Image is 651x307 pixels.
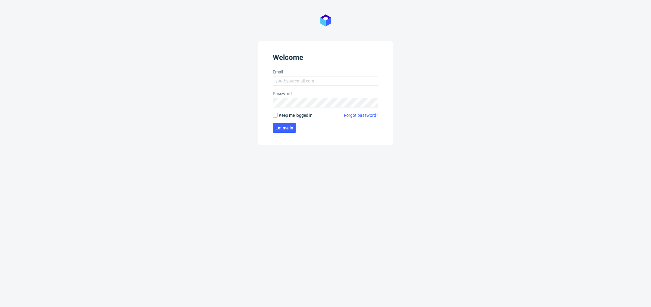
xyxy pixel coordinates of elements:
[273,76,378,86] input: you@youremail.com
[275,126,293,130] span: Let me in
[273,91,378,97] label: Password
[279,112,313,118] span: Keep me logged in
[273,53,378,64] header: Welcome
[273,69,378,75] label: Email
[273,123,296,133] button: Let me in
[344,112,378,118] a: Forgot password?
